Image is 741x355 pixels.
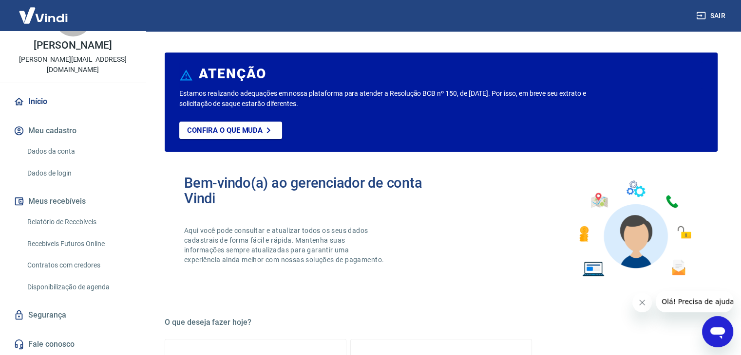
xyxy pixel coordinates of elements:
a: Dados de login [23,163,134,183]
a: Confira o que muda [179,122,282,139]
p: Aqui você pode consultar e atualizar todos os seus dados cadastrais de forma fácil e rápida. Mant... [184,226,386,265]
p: Estamos realizando adequações em nossa plataforma para atender a Resolução BCB nº 150, de [DATE].... [179,89,598,109]
p: [PERSON_NAME] [34,40,112,51]
img: Vindi [12,0,75,30]
a: Recebíveis Futuros Online [23,234,134,254]
iframe: Mensagem da empresa [656,291,733,312]
a: Fale conosco [12,334,134,355]
a: Disponibilização de agenda [23,277,134,297]
button: Sair [694,7,729,25]
h6: ATENÇÃO [199,69,266,79]
a: Relatório de Recebíveis [23,212,134,232]
iframe: Fechar mensagem [632,293,652,312]
a: Segurança [12,304,134,326]
a: Dados da conta [23,142,134,161]
p: [PERSON_NAME][EMAIL_ADDRESS][DOMAIN_NAME] [8,54,138,75]
h5: O que deseja fazer hoje? [165,318,718,327]
img: Imagem de um avatar masculino com diversos icones exemplificando as funcionalidades do gerenciado... [570,175,698,283]
h2: Bem-vindo(a) ao gerenciador de conta Vindi [184,175,441,206]
iframe: Botão para abrir a janela de mensagens [702,316,733,347]
span: Olá! Precisa de ajuda? [6,7,82,15]
a: Início [12,91,134,112]
p: Confira o que muda [187,126,263,135]
button: Meus recebíveis [12,191,134,212]
button: Meu cadastro [12,120,134,142]
a: Contratos com credores [23,255,134,275]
